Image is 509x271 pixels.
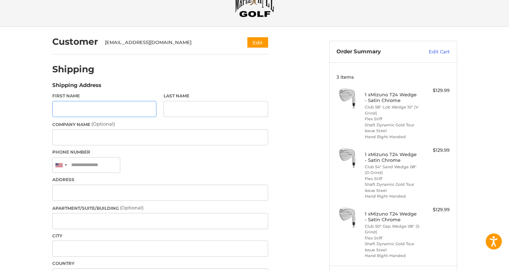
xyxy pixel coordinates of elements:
label: Last Name [164,93,268,99]
li: Shaft Dynamic Gold Tour Issue Steel [365,241,420,253]
div: [EMAIL_ADDRESS][DOMAIN_NAME] [105,39,233,46]
label: Country [52,260,268,267]
li: Hand Right-Handed [365,134,420,140]
div: $129.99 [421,206,450,213]
legend: Shipping Address [52,81,101,93]
li: Flex Stiff [365,176,420,182]
li: Club 54° Sand Wedge 08° (D Grind) [365,164,420,176]
li: Shaft Dynamic Gold Tour Issue Steel [365,122,420,134]
label: City [52,233,268,239]
li: Club 50° Gap Wedge 08° (S Grind) [365,223,420,235]
label: First Name [52,93,157,99]
h3: Order Summary [336,48,413,55]
h3: 3 Items [336,74,450,80]
h4: 1 x Mizuno T24 Wedge - Satin Chrome [365,92,420,103]
h4: 1 x Mizuno T24 Wedge - Satin Chrome [365,151,420,163]
div: $129.99 [421,87,450,94]
li: Hand Right-Handed [365,253,420,259]
li: Shaft Dynamic Gold Tour Issue Steel [365,182,420,193]
li: Flex Stiff [365,235,420,241]
div: $129.99 [421,147,450,154]
small: (Optional) [91,121,115,127]
h2: Customer [52,36,98,47]
label: Company Name [52,121,268,128]
label: Apartment/Suite/Building [52,204,268,212]
li: Club 58° Lob Wedge 10° (V Grind) [365,104,420,116]
label: Phone Number [52,149,268,155]
div: United States: +1 [53,158,69,173]
a: Edit Cart [413,48,450,55]
small: (Optional) [120,205,144,210]
li: Flex Stiff [365,116,420,122]
li: Hand Right-Handed [365,193,420,199]
label: Address [52,176,268,183]
h2: Shipping [52,64,94,75]
button: Edit [247,37,268,48]
h4: 1 x Mizuno T24 Wedge - Satin Chrome [365,211,420,223]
